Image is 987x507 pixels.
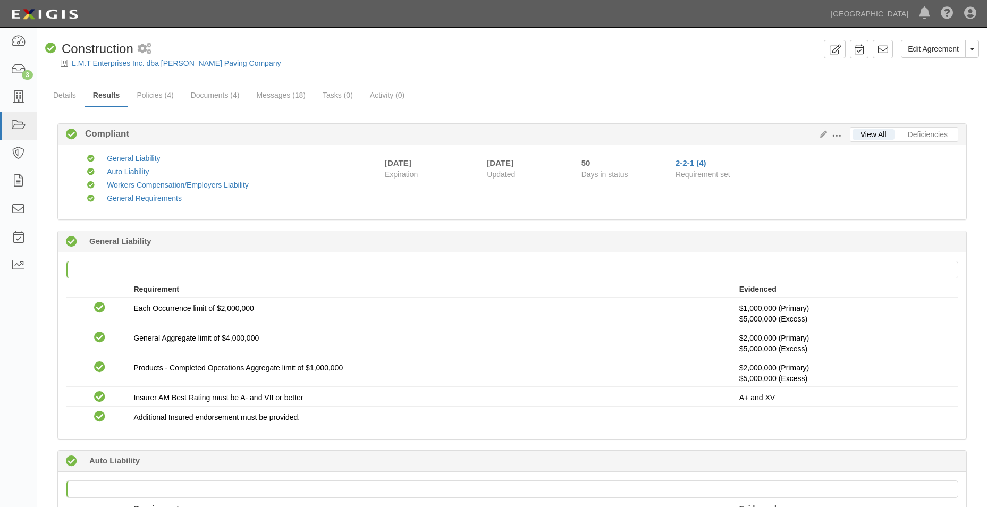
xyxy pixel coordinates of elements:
[94,362,105,373] i: Compliant
[825,3,914,24] a: [GEOGRAPHIC_DATA]
[133,285,179,293] strong: Requirement
[87,182,95,189] i: Compliant
[739,285,777,293] strong: Evidenced
[133,364,343,372] span: Products - Completed Operations Aggregate limit of $1,000,000
[85,84,128,107] a: Results
[107,194,182,202] a: General Requirements
[676,158,706,167] a: 2-2-1 (4)
[739,315,807,323] span: Policy #N-EC700076500 Insurer: Greenwich Insurance Company
[45,40,133,58] div: Construction
[129,84,181,106] a: Policies (4)
[66,236,77,248] i: Compliant 116 days (since 05/16/2025)
[248,84,314,106] a: Messages (18)
[941,7,954,20] i: Help Center - Complianz
[133,304,254,312] span: Each Occurrence limit of $2,000,000
[487,157,565,168] div: [DATE]
[94,411,105,422] i: Compliant
[87,195,95,202] i: Compliant
[815,130,827,139] a: Edit Results
[581,157,668,168] div: Since 07/21/2025
[94,332,105,343] i: Compliant
[853,129,895,140] a: View All
[89,235,151,247] b: General Liability
[901,40,966,58] a: Edit Agreement
[739,303,950,324] p: $1,000,000 (Primary)
[107,167,149,176] a: Auto Liability
[94,392,105,403] i: Compliant
[487,170,515,179] span: Updated
[72,59,281,67] a: L.M.T Enterprises Inc. dba [PERSON_NAME] Paving Company
[77,128,129,140] b: Compliant
[45,84,84,106] a: Details
[62,41,133,56] span: Construction
[94,302,105,314] i: Compliant
[22,70,33,80] div: 3
[900,129,956,140] a: Deficiencies
[8,5,81,24] img: logo-5460c22ac91f19d4615b14bd174203de0afe785f0fc80cf4dbbc73dc1793850b.png
[87,168,95,176] i: Compliant
[739,333,950,354] p: $2,000,000 (Primary)
[739,374,807,383] span: Policy #N-EC700076500 Insurer: Greenwich Insurance Company
[138,44,151,55] i: 2 scheduled workflows
[87,155,95,163] i: Compliant
[739,362,950,384] p: $2,000,000 (Primary)
[66,129,77,140] i: Compliant
[362,84,412,106] a: Activity (0)
[183,84,248,106] a: Documents (4)
[107,154,160,163] a: General Liability
[133,413,300,421] span: Additional Insured endorsement must be provided.
[133,334,259,342] span: General Aggregate limit of $4,000,000
[133,393,303,402] span: Insurer AM Best Rating must be A- and VII or better
[385,169,479,180] span: Expiration
[739,344,807,353] span: Policy #N-EC700076500 Insurer: Greenwich Insurance Company
[739,392,950,403] p: A+ and XV
[45,43,56,54] i: Compliant
[315,84,361,106] a: Tasks (0)
[107,181,249,189] a: Workers Compensation/Employers Liability
[66,456,77,467] i: Compliant 116 days (since 05/16/2025)
[581,170,628,179] span: Days in status
[676,170,730,179] span: Requirement set
[89,455,140,466] b: Auto Liability
[385,157,411,168] div: [DATE]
